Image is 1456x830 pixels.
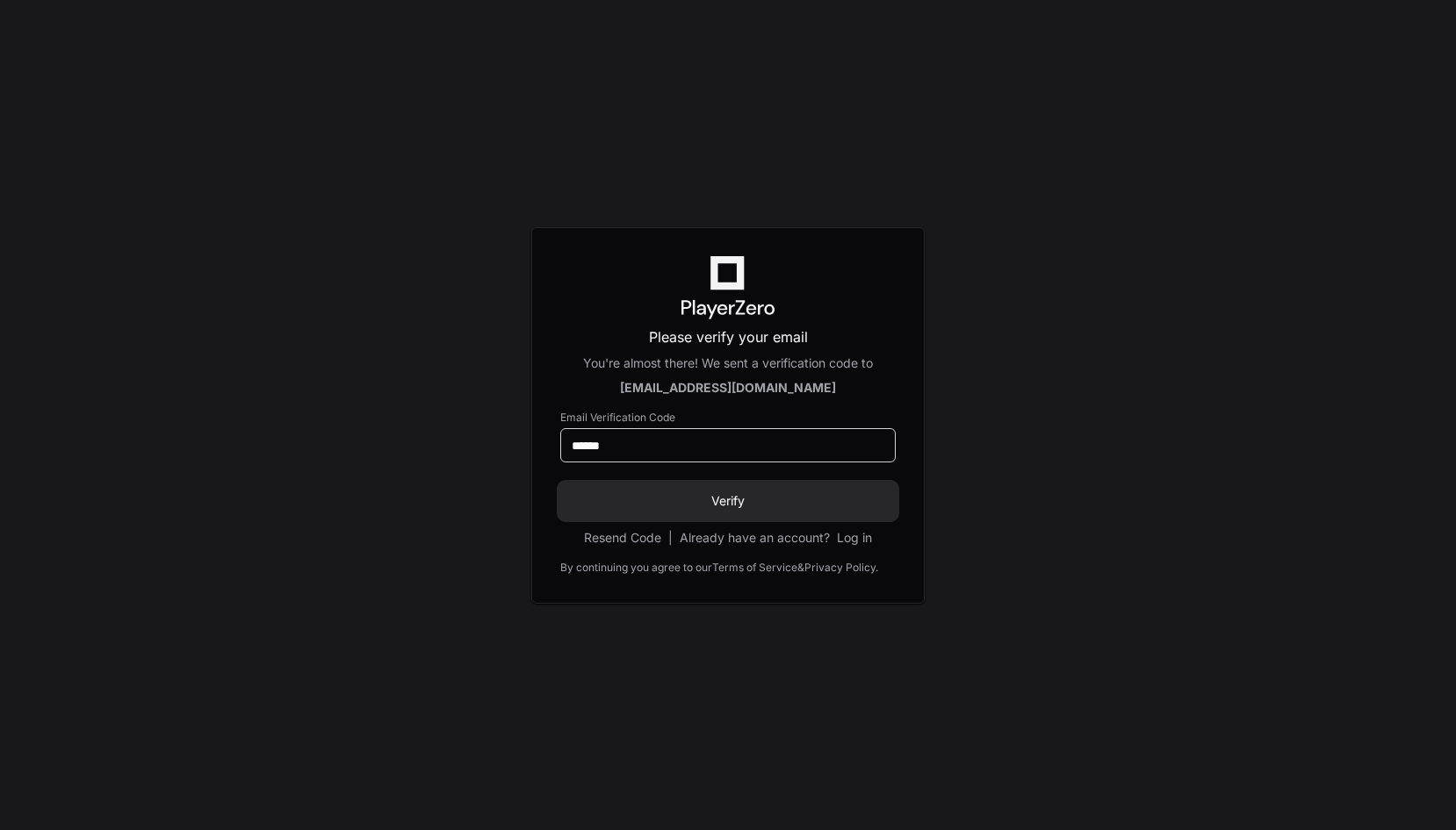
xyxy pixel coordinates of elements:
a: Terms of Service [712,561,797,575]
button: Log in [837,529,872,547]
button: Resend Code [584,529,661,547]
div: Already have an account? [680,529,872,547]
p: Please verify your email [560,326,896,347]
a: Privacy Policy. [804,561,878,575]
label: Email Verification Code [560,411,896,425]
button: Verify [560,483,896,519]
span: | [668,529,673,547]
div: You're almost there! We sent a verification code to [560,354,896,372]
div: [EMAIL_ADDRESS][DOMAIN_NAME] [560,379,896,397]
div: By continuing you agree to our [560,561,712,575]
div: & [797,561,804,575]
span: Verify [560,492,896,510]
